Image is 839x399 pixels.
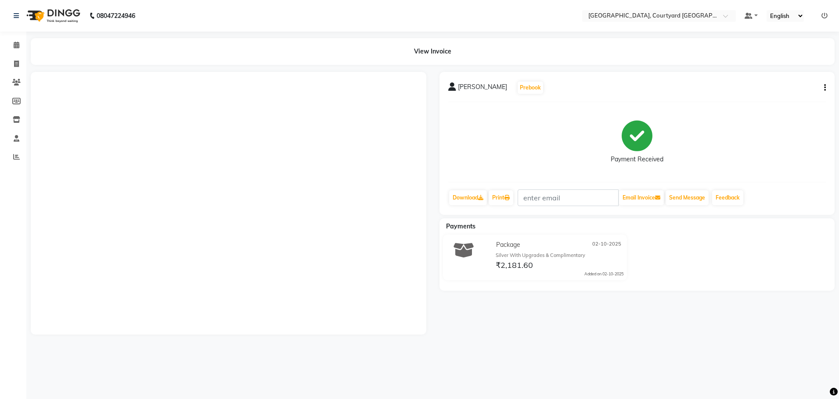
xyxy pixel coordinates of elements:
a: Print [489,190,513,205]
a: Feedback [712,190,743,205]
img: logo [22,4,83,28]
span: Package [496,240,520,249]
b: 08047224946 [97,4,135,28]
div: Payment Received [611,155,663,164]
span: [PERSON_NAME] [458,82,507,95]
button: Email Invoice [619,190,664,205]
span: Payments [446,222,475,230]
div: Silver With Upgrades & Complimentary [496,252,623,259]
button: Send Message [666,190,709,205]
span: ₹2,181.60 [496,260,533,272]
div: View Invoice [31,38,835,65]
span: 02-10-2025 [592,240,621,249]
div: Added on 02-10-2025 [584,271,623,277]
a: Download [449,190,487,205]
button: Prebook [518,82,543,94]
input: enter email [518,189,619,206]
